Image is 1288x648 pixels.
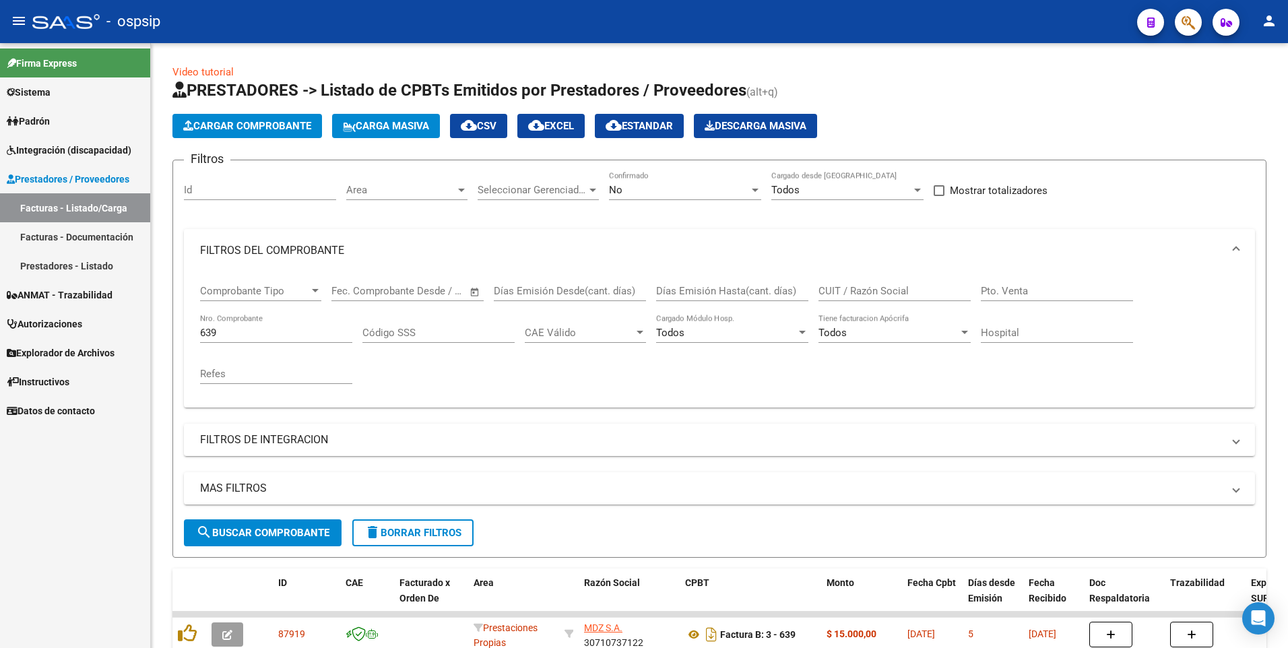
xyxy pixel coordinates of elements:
span: [DATE] [907,628,935,639]
span: Fecha Recibido [1029,577,1066,604]
mat-icon: cloud_download [606,117,622,133]
span: No [609,184,622,196]
span: Todos [656,327,684,339]
span: MDZ S.A. [584,622,622,633]
span: Seleccionar Gerenciador [478,184,587,196]
span: Comprobante Tipo [200,285,309,297]
mat-expansion-panel-header: FILTROS DEL COMPROBANTE [184,229,1255,272]
strong: $ 15.000,00 [827,628,876,639]
button: Borrar Filtros [352,519,474,546]
mat-icon: menu [11,13,27,29]
mat-expansion-panel-header: MAS FILTROS [184,472,1255,505]
datatable-header-cell: CAE [340,569,394,628]
span: PRESTADORES -> Listado de CPBTs Emitidos por Prestadores / Proveedores [172,81,746,100]
datatable-header-cell: ID [273,569,340,628]
mat-icon: cloud_download [461,117,477,133]
span: Cargar Comprobante [183,120,311,132]
strong: Factura B: 3 - 639 [720,629,796,640]
datatable-header-cell: Facturado x Orden De [394,569,468,628]
span: Trazabilidad [1170,577,1225,588]
span: Borrar Filtros [364,527,461,539]
datatable-header-cell: Monto [821,569,902,628]
span: 87919 [278,628,305,639]
datatable-header-cell: Trazabilidad [1165,569,1246,628]
mat-panel-title: FILTROS DE INTEGRACION [200,432,1223,447]
span: Estandar [606,120,673,132]
span: Fecha Cpbt [907,577,956,588]
mat-icon: cloud_download [528,117,544,133]
input: End date [387,285,453,297]
span: Días desde Emisión [968,577,1015,604]
span: Autorizaciones [7,317,82,331]
span: Carga Masiva [343,120,429,132]
button: Cargar Comprobante [172,114,322,138]
datatable-header-cell: CPBT [680,569,821,628]
span: Area [474,577,494,588]
span: Todos [818,327,847,339]
span: Razón Social [584,577,640,588]
datatable-header-cell: Fecha Cpbt [902,569,963,628]
span: Explorador de Archivos [7,346,115,360]
span: Buscar Comprobante [196,527,329,539]
span: Doc Respaldatoria [1089,577,1150,604]
button: Open calendar [468,284,483,300]
span: (alt+q) [746,86,778,98]
span: Todos [771,184,800,196]
mat-icon: search [196,524,212,540]
span: 5 [968,628,973,639]
mat-panel-title: MAS FILTROS [200,481,1223,496]
mat-icon: person [1261,13,1277,29]
button: Estandar [595,114,684,138]
input: Start date [331,285,375,297]
button: Carga Masiva [332,114,440,138]
mat-expansion-panel-header: FILTROS DE INTEGRACION [184,424,1255,456]
span: CAE [346,577,363,588]
span: Area [346,184,455,196]
button: CSV [450,114,507,138]
datatable-header-cell: Doc Respaldatoria [1084,569,1165,628]
span: Prestadores / Proveedores [7,172,129,187]
span: - ospsip [106,7,160,36]
button: EXCEL [517,114,585,138]
span: ANMAT - Trazabilidad [7,288,112,302]
datatable-header-cell: Area [468,569,559,628]
datatable-header-cell: Razón Social [579,569,680,628]
span: Sistema [7,85,51,100]
span: Instructivos [7,375,69,389]
div: Open Intercom Messenger [1242,602,1275,635]
a: Video tutorial [172,66,234,78]
mat-panel-title: FILTROS DEL COMPROBANTE [200,243,1223,258]
span: CPBT [685,577,709,588]
span: CAE Válido [525,327,634,339]
span: Datos de contacto [7,403,95,418]
i: Descargar documento [703,624,720,645]
span: Descarga Masiva [705,120,806,132]
span: Monto [827,577,854,588]
span: ID [278,577,287,588]
span: Mostrar totalizadores [950,183,1048,199]
button: Buscar Comprobante [184,519,342,546]
span: Firma Express [7,56,77,71]
app-download-masive: Descarga masiva de comprobantes (adjuntos) [694,114,817,138]
span: Padrón [7,114,50,129]
span: Integración (discapacidad) [7,143,131,158]
span: [DATE] [1029,628,1056,639]
h3: Filtros [184,150,230,168]
span: Facturado x Orden De [399,577,450,604]
button: Descarga Masiva [694,114,817,138]
div: FILTROS DEL COMPROBANTE [184,272,1255,408]
mat-icon: delete [364,524,381,540]
span: CSV [461,120,496,132]
datatable-header-cell: Días desde Emisión [963,569,1023,628]
span: EXCEL [528,120,574,132]
datatable-header-cell: Fecha Recibido [1023,569,1084,628]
